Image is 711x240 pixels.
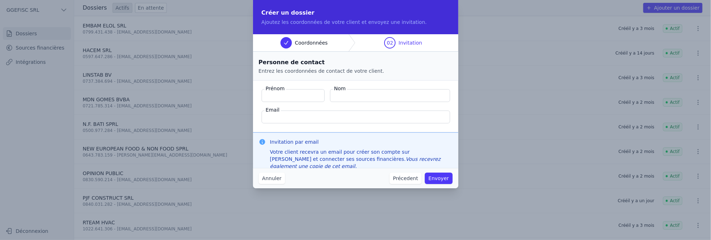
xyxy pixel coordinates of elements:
[262,9,450,17] h2: Créer un dossier
[390,173,422,184] button: Précedent
[262,19,450,26] p: Ajoutez les coordonnées de votre client et envoyez une invitation.
[333,85,347,92] label: Nom
[264,106,281,113] label: Email
[253,34,458,52] nav: Progress
[259,173,285,184] button: Annuler
[425,173,452,184] button: Envoyer
[295,39,328,46] span: Coordonnées
[259,57,453,67] h2: Personne de contact
[270,138,453,145] h3: Invitation par email
[264,85,286,92] label: Prénom
[259,67,453,75] p: Entrez les coordonnées de contact de votre client.
[398,39,422,46] span: Invitation
[270,148,453,170] div: Votre client recevra un email pour créer son compte sur [PERSON_NAME] et connecter ses sources fi...
[270,156,441,169] em: Vous recevrez également une copie de cet email.
[387,39,393,46] span: 02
